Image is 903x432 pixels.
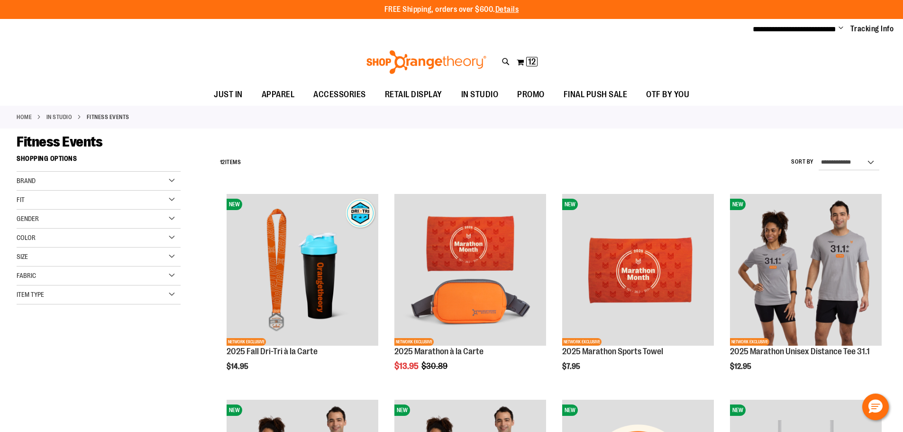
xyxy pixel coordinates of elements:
span: NEW [227,404,242,416]
a: APPAREL [252,84,304,106]
h2: Items [220,155,241,170]
label: Sort By [791,158,814,166]
a: IN STUDIO [452,84,508,105]
a: JUST IN [204,84,252,106]
a: Tracking Info [850,24,894,34]
a: Home [17,113,32,121]
span: RETAIL DISPLAY [385,84,442,105]
a: IN STUDIO [46,113,73,121]
span: 12 [220,159,225,165]
span: NEW [730,199,746,210]
span: $12.95 [730,362,753,371]
span: $7.95 [562,362,582,371]
a: 2025 Marathon Sports TowelNEWNETWORK EXCLUSIVE [562,194,714,347]
a: 2025 Fall Dri-Tri à la CarteNEWNETWORK EXCLUSIVE [227,194,378,347]
span: Color [17,234,36,241]
span: JUST IN [214,84,243,105]
span: NEW [562,199,578,210]
span: IN STUDIO [461,84,499,105]
a: RETAIL DISPLAY [375,84,452,106]
button: Hello, have a question? Let’s chat. [862,394,889,420]
span: PROMO [517,84,545,105]
span: Item Type [17,291,44,298]
a: OTF BY YOU [637,84,699,106]
span: FINAL PUSH SALE [564,84,628,105]
img: 2025 Marathon Unisex Distance Tee 31.1 [730,194,882,346]
a: 2025 Marathon Sports Towel [562,347,663,356]
strong: Shopping Options [17,150,181,172]
span: ACCESSORIES [313,84,366,105]
a: PROMO [508,84,554,106]
a: FINAL PUSH SALE [554,84,637,106]
a: 2025 Marathon à la Carte [394,347,483,356]
a: 2025 Marathon Unisex Distance Tee 31.1NEWNETWORK EXCLUSIVE [730,194,882,347]
button: Account menu [839,24,843,34]
span: NEW [227,199,242,210]
div: product [557,189,719,395]
span: Fit [17,196,25,203]
span: Fitness Events [17,134,102,150]
span: APPAREL [262,84,295,105]
a: 2025 Marathon Unisex Distance Tee 31.1 [730,347,870,356]
span: $13.95 [394,361,420,371]
a: 2025 Marathon à la CarteNETWORK EXCLUSIVE [394,194,546,347]
img: 2025 Fall Dri-Tri à la Carte [227,194,378,346]
p: FREE Shipping, orders over $600. [384,4,519,15]
span: Fabric [17,272,36,279]
div: product [390,189,551,395]
a: Details [495,5,519,14]
span: NETWORK EXCLUSIVE [562,338,602,346]
span: NETWORK EXCLUSIVE [394,338,434,346]
span: $14.95 [227,362,250,371]
span: NETWORK EXCLUSIVE [227,338,266,346]
img: 2025 Marathon Sports Towel [562,194,714,346]
span: Brand [17,177,36,184]
span: $30.89 [421,361,449,371]
span: NEW [730,404,746,416]
span: Size [17,253,28,260]
span: NETWORK EXCLUSIVE [730,338,769,346]
a: 2025 Fall Dri-Tri à la Carte [227,347,318,356]
span: Gender [17,215,39,222]
img: 2025 Marathon à la Carte [394,194,546,346]
div: product [222,189,383,395]
img: Shop Orangetheory [365,50,488,74]
a: ACCESSORIES [304,84,375,106]
div: product [725,189,886,395]
span: NEW [394,404,410,416]
span: OTF BY YOU [646,84,689,105]
span: 12 [528,57,536,66]
strong: Fitness Events [87,113,129,121]
span: NEW [562,404,578,416]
